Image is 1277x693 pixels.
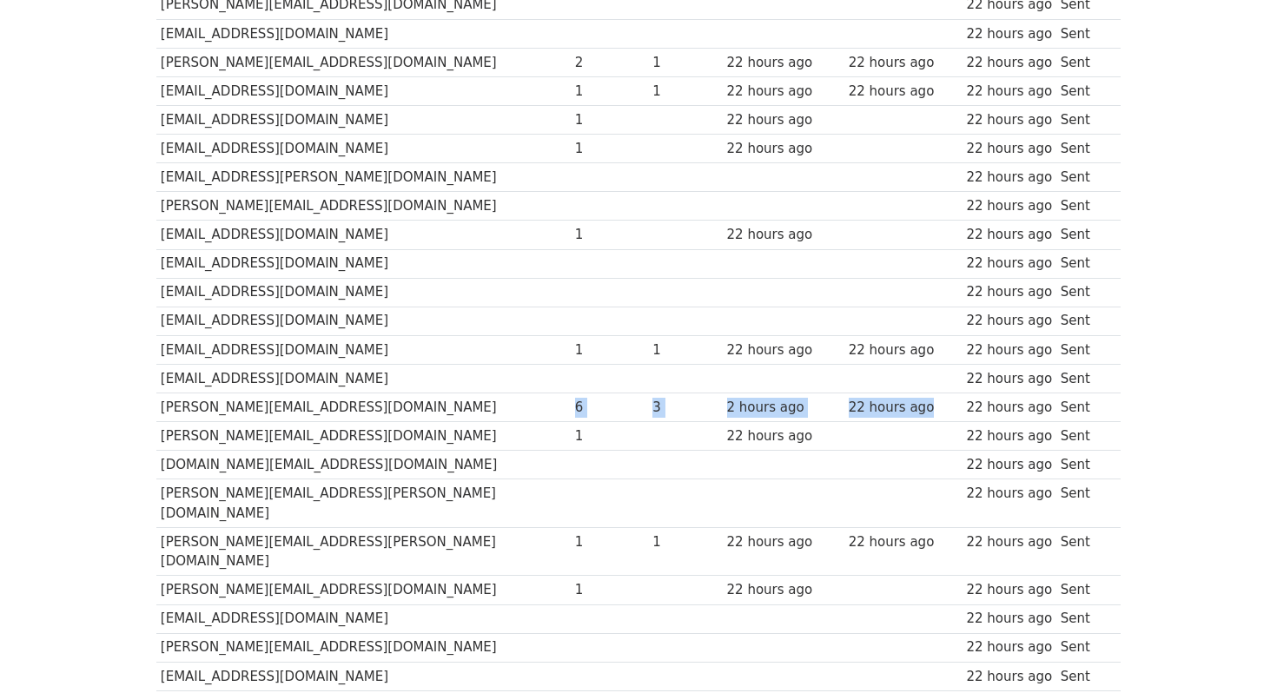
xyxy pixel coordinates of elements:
td: [EMAIL_ADDRESS][DOMAIN_NAME] [156,19,571,48]
td: [PERSON_NAME][EMAIL_ADDRESS][DOMAIN_NAME] [156,576,571,604]
div: 1 [575,139,645,159]
td: Sent [1056,19,1112,48]
td: Sent [1056,451,1112,479]
div: 22 hours ago [849,398,958,418]
div: 22 hours ago [966,82,1052,102]
div: 1 [652,340,718,360]
div: 22 hours ago [727,580,840,600]
div: 22 hours ago [727,82,840,102]
div: 22 hours ago [966,455,1052,475]
div: 22 hours ago [966,398,1052,418]
div: 22 hours ago [966,484,1052,504]
td: [EMAIL_ADDRESS][PERSON_NAME][DOMAIN_NAME] [156,163,571,192]
td: Sent [1056,633,1112,662]
div: 22 hours ago [966,426,1052,446]
td: Sent [1056,106,1112,135]
div: 22 hours ago [966,532,1052,552]
div: 2 [575,53,645,73]
div: 22 hours ago [849,340,958,360]
div: 22 hours ago [727,426,840,446]
div: 6 [575,398,645,418]
td: Sent [1056,278,1112,307]
td: [EMAIL_ADDRESS][DOMAIN_NAME] [156,135,571,163]
iframe: Chat Widget [1190,610,1277,693]
td: [EMAIL_ADDRESS][DOMAIN_NAME] [156,106,571,135]
td: [EMAIL_ADDRESS][DOMAIN_NAME] [156,364,571,393]
div: 1 [575,340,645,360]
td: Sent [1056,192,1112,221]
td: Sent [1056,249,1112,278]
td: [EMAIL_ADDRESS][DOMAIN_NAME] [156,307,571,335]
div: 1 [575,110,645,130]
td: [EMAIL_ADDRESS][DOMAIN_NAME] [156,604,571,633]
td: Sent [1056,662,1112,690]
div: 22 hours ago [849,53,958,73]
div: 22 hours ago [966,196,1052,216]
div: 22 hours ago [849,532,958,552]
td: [PERSON_NAME][EMAIL_ADDRESS][DOMAIN_NAME] [156,633,571,662]
div: 1 [652,82,718,102]
td: [EMAIL_ADDRESS][DOMAIN_NAME] [156,335,571,364]
td: Sent [1056,221,1112,249]
div: 1 [652,53,718,73]
td: [EMAIL_ADDRESS][DOMAIN_NAME] [156,249,571,278]
div: 1 [575,580,645,600]
td: Sent [1056,422,1112,451]
td: Sent [1056,335,1112,364]
td: Sent [1056,48,1112,76]
td: [PERSON_NAME][EMAIL_ADDRESS][PERSON_NAME][DOMAIN_NAME] [156,479,571,528]
td: [EMAIL_ADDRESS][DOMAIN_NAME] [156,662,571,690]
td: Sent [1056,527,1112,576]
td: Sent [1056,163,1112,192]
td: [PERSON_NAME][EMAIL_ADDRESS][DOMAIN_NAME] [156,48,571,76]
td: [PERSON_NAME][EMAIL_ADDRESS][PERSON_NAME][DOMAIN_NAME] [156,527,571,576]
div: 22 hours ago [966,53,1052,73]
td: [PERSON_NAME][EMAIL_ADDRESS][DOMAIN_NAME] [156,192,571,221]
div: 22 hours ago [966,311,1052,331]
div: 22 hours ago [727,53,840,73]
div: 22 hours ago [966,369,1052,389]
td: [EMAIL_ADDRESS][DOMAIN_NAME] [156,221,571,249]
td: Sent [1056,135,1112,163]
td: Sent [1056,576,1112,604]
div: 1 [575,225,645,245]
div: 22 hours ago [727,340,840,360]
div: 22 hours ago [966,254,1052,274]
div: 1 [575,82,645,102]
div: 22 hours ago [966,110,1052,130]
div: 1 [575,532,645,552]
div: 22 hours ago [966,168,1052,188]
div: 22 hours ago [849,82,958,102]
td: [PERSON_NAME][EMAIL_ADDRESS][DOMAIN_NAME] [156,393,571,421]
div: 22 hours ago [966,667,1052,687]
div: 22 hours ago [966,24,1052,44]
div: 22 hours ago [966,282,1052,302]
td: Sent [1056,76,1112,105]
div: 22 hours ago [727,225,840,245]
div: 22 hours ago [966,139,1052,159]
div: 22 hours ago [966,609,1052,629]
div: 1 [575,426,645,446]
div: 22 hours ago [966,340,1052,360]
td: Sent [1056,307,1112,335]
td: Sent [1056,604,1112,633]
div: 3 [652,398,718,418]
div: 22 hours ago [727,532,840,552]
div: 1 [652,532,718,552]
td: [PERSON_NAME][EMAIL_ADDRESS][DOMAIN_NAME] [156,422,571,451]
td: Sent [1056,393,1112,421]
td: [DOMAIN_NAME][EMAIL_ADDRESS][DOMAIN_NAME] [156,451,571,479]
div: 22 hours ago [966,637,1052,657]
td: Sent [1056,479,1112,528]
td: Sent [1056,364,1112,393]
div: 22 hours ago [966,580,1052,600]
div: 22 hours ago [727,110,840,130]
td: [EMAIL_ADDRESS][DOMAIN_NAME] [156,278,571,307]
div: 2 hours ago [727,398,840,418]
div: 22 hours ago [727,139,840,159]
td: [EMAIL_ADDRESS][DOMAIN_NAME] [156,76,571,105]
div: 22 hours ago [966,225,1052,245]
